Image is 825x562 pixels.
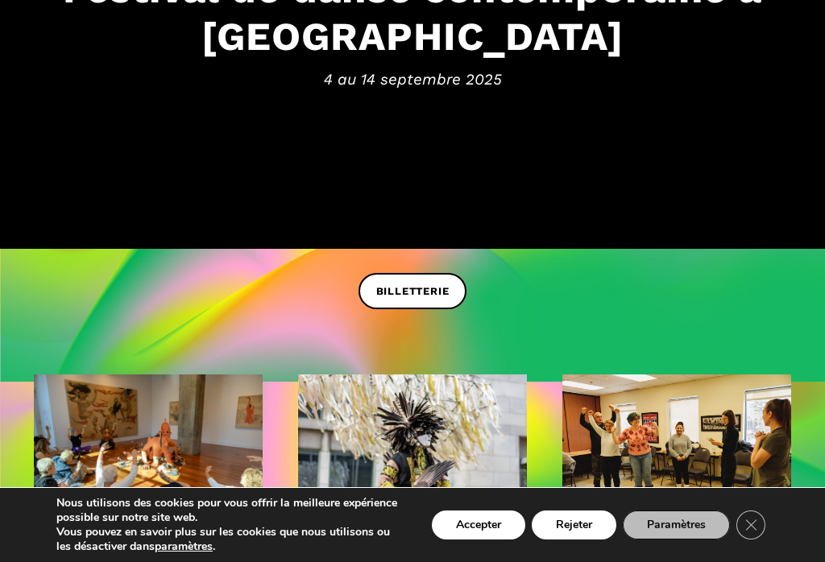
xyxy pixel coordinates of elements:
button: paramètres [155,539,213,554]
img: CARI, 8 mars 2023-209 [562,374,791,527]
span: 4 au 14 septembre 2025 [16,68,809,92]
p: Vous pouvez en savoir plus sur les cookies que nous utilisons ou les désactiver dans . [56,525,404,554]
a: BILLETTERIE [359,273,467,309]
button: Paramètres [623,510,730,539]
button: Accepter [432,510,525,539]
img: 20240905-9595 [34,374,263,527]
img: R Barbara Diabo 11 crédit Romain Lorraine (30) [298,374,527,527]
p: Nous utilisons des cookies pour vous offrir la meilleure expérience possible sur notre site web. [56,496,404,525]
button: Close GDPR Cookie Banner [736,510,765,539]
button: Rejeter [532,510,616,539]
span: BILLETTERIE [376,283,450,300]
